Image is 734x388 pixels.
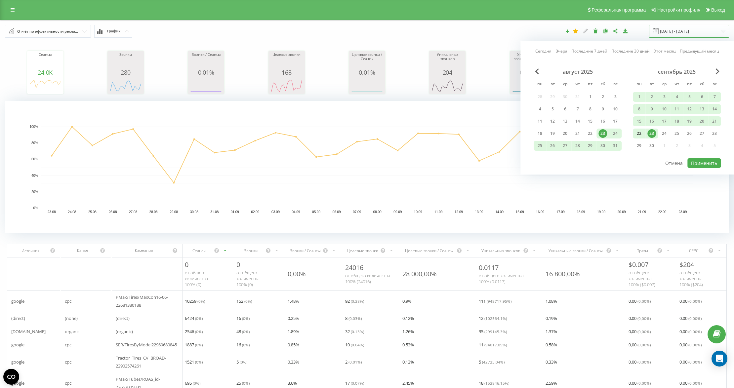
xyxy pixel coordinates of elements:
div: ср 27 авг. 2025 г. [559,141,571,151]
div: пн 8 сент. 2025 г. [633,104,645,114]
span: 0.12 % [402,314,414,322]
abbr: среда [659,80,669,90]
i: Поделиться настройками отчета [613,28,618,33]
a: Последние 7 дней [571,48,607,54]
div: Целевые звонки [270,53,303,69]
text: 13.09 [475,210,483,214]
div: 28 [710,129,719,138]
div: пн 25 авг. 2025 г. [534,141,546,151]
svg: A chart. [511,76,545,96]
span: ( 0.03 %) [348,316,362,321]
div: Уникальных звонков [479,248,523,253]
div: пн 29 сент. 2025 г. [633,141,645,151]
span: 152 [236,297,252,305]
div: чт 11 сент. 2025 г. [671,104,683,114]
text: 17.09 [556,210,565,214]
text: 14.09 [495,210,504,214]
div: Сеансы [29,53,62,69]
div: Траты [629,248,657,253]
span: ( 0.38 %) [351,298,364,304]
span: 0.19 % [546,314,557,322]
span: cpc [65,297,71,305]
div: пт 8 авг. 2025 г. [584,104,596,114]
div: 5 [685,93,694,101]
span: 48 [236,328,250,335]
svg: A chart. [350,76,384,96]
div: 24 [611,129,620,138]
abbr: вторник [647,80,657,90]
text: 25.08 [88,210,97,214]
text: 30.08 [190,210,198,214]
div: Звонки / Сеансы [189,53,223,69]
div: вс 21 сент. 2025 г. [708,116,721,126]
div: 8 [635,105,643,113]
div: пн 4 авг. 2025 г. [534,104,546,114]
abbr: среда [560,80,570,90]
span: ( 0 %) [244,298,252,304]
div: Кампания [116,248,172,253]
button: Open CMP widget [3,369,19,385]
span: 0.0117 [479,263,499,272]
span: 0,00 [679,314,702,322]
span: 16 [236,314,250,322]
div: пн 22 сент. 2025 г. [633,129,645,138]
i: Копировать отчет [603,28,608,33]
div: пт 29 авг. 2025 г. [584,141,596,151]
div: 9 [647,105,656,113]
span: от общего количества 100% ( 0 ) [236,270,260,288]
div: 25 [536,141,544,150]
div: 24 [660,129,669,138]
div: 0,01% [189,69,223,76]
i: Создать отчет [565,29,570,33]
div: ср 3 сент. 2025 г. [658,92,671,102]
text: 06.09 [333,210,341,214]
span: ( 0,00 %) [637,298,651,304]
span: 24,0K [38,68,53,76]
div: Звонки [236,248,265,253]
text: 29.08 [170,210,178,214]
span: Настройки профиля [657,7,700,13]
text: 26.08 [108,210,117,214]
span: 12 [479,314,507,322]
div: Источник [11,248,50,253]
div: вт 12 авг. 2025 г. [546,116,559,126]
div: вт 26 авг. 2025 г. [546,141,559,151]
div: A chart. [189,76,223,96]
span: от общего количества 100% ( 0.0117 ) [479,273,524,285]
div: сб 20 сент. 2025 г. [696,116,708,126]
span: 280 [121,68,130,76]
div: Звонки / Сеансы [288,248,322,253]
div: чт 14 авг. 2025 г. [571,116,584,126]
div: чт 7 авг. 2025 г. [571,104,584,114]
text: 10.09 [414,210,422,214]
span: google [11,297,24,305]
div: 15 [586,117,594,126]
text: 02.09 [251,210,259,214]
span: organic [65,328,79,335]
div: 4 [673,93,681,101]
span: от общего количества 100% ( 24016 ) [345,273,390,285]
span: ( 948717.95 %) [487,298,511,304]
div: 2 [598,93,607,101]
text: 20% [31,190,38,194]
div: 16 [598,117,607,126]
a: Последние 30 дней [611,48,650,54]
div: 0,01% [511,69,545,76]
text: 09.09 [393,210,402,214]
div: 15 [635,117,643,126]
abbr: суббота [598,80,608,90]
div: 1 [635,93,643,101]
div: вс 10 авг. 2025 г. [609,104,622,114]
div: пт 22 авг. 2025 г. [584,129,596,138]
abbr: понедельник [535,80,545,90]
div: 6 [698,93,706,101]
div: CPPC [679,248,708,253]
div: 19 [685,117,694,126]
span: Previous Month [535,68,539,74]
span: [DOMAIN_NAME] [11,328,46,335]
svg: A chart. [109,76,142,96]
div: ср 17 сент. 2025 г. [658,116,671,126]
span: 2546 [185,328,203,335]
text: 23.08 [48,210,56,214]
